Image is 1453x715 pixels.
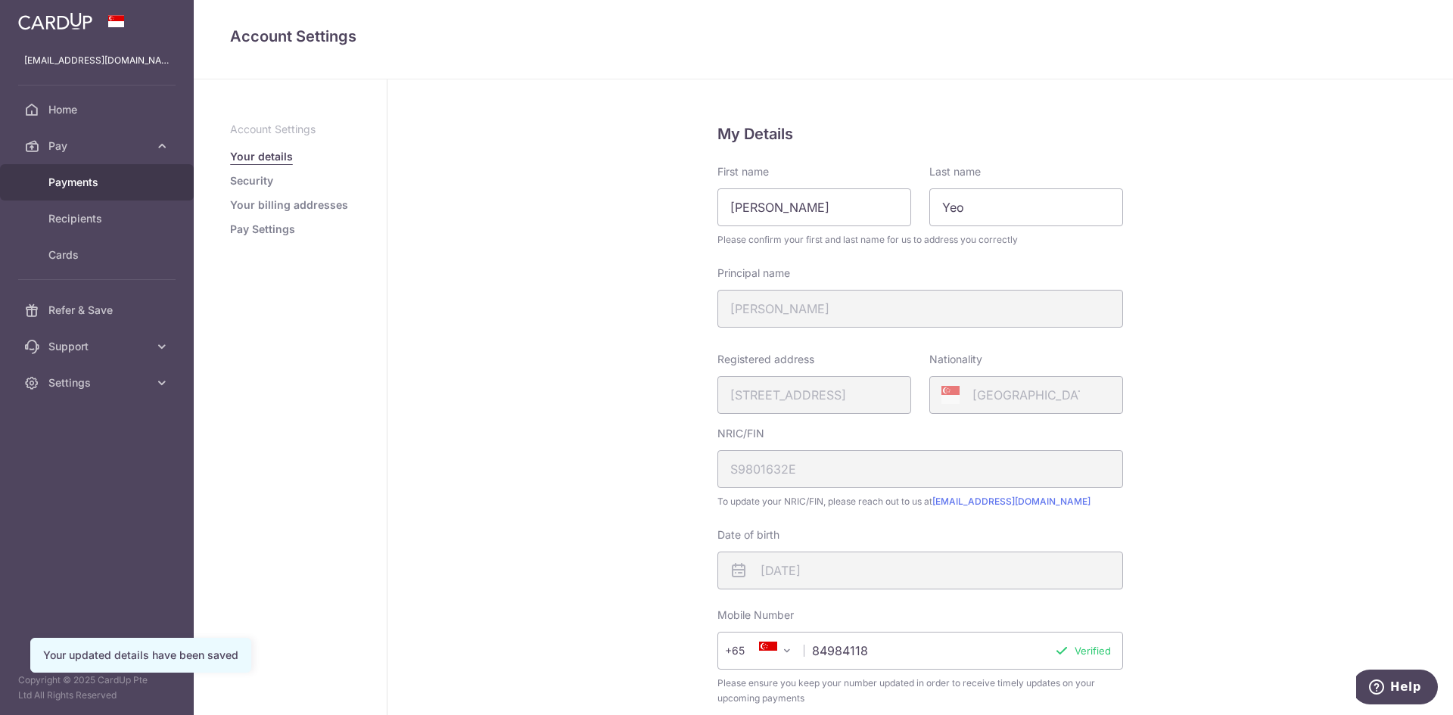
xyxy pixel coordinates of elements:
[230,122,350,137] p: Account Settings
[230,24,1417,48] h4: Account Settings
[1356,670,1438,707] iframe: Opens a widget where you can find more information
[717,122,1123,146] h5: My Details
[230,197,348,213] a: Your billing addresses
[48,211,148,226] span: Recipients
[717,426,764,441] label: NRIC/FIN
[717,494,1123,509] span: To update your NRIC/FIN, please reach out to us at
[717,608,794,623] label: Mobile Number
[717,352,814,367] label: Registered address
[48,138,148,154] span: Pay
[48,102,148,117] span: Home
[717,232,1123,247] span: Please confirm your first and last name for us to address you correctly
[717,266,790,281] label: Principal name
[929,188,1123,226] input: Last name
[48,175,148,190] span: Payments
[48,375,148,390] span: Settings
[929,352,982,367] label: Nationality
[730,642,766,660] span: +65
[725,642,766,660] span: +65
[18,12,92,30] img: CardUp
[24,53,170,68] p: [EMAIL_ADDRESS][DOMAIN_NAME]
[932,496,1091,507] a: [EMAIL_ADDRESS][DOMAIN_NAME]
[717,188,911,226] input: First name
[48,339,148,354] span: Support
[43,648,238,663] div: Your updated details have been saved
[717,527,779,542] label: Date of birth
[230,222,295,237] a: Pay Settings
[48,303,148,318] span: Refer & Save
[717,676,1123,706] span: Please ensure you keep your number updated in order to receive timely updates on your upcoming pa...
[230,173,273,188] a: Security
[48,247,148,263] span: Cards
[230,149,293,164] a: Your details
[717,164,769,179] label: First name
[929,164,981,179] label: Last name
